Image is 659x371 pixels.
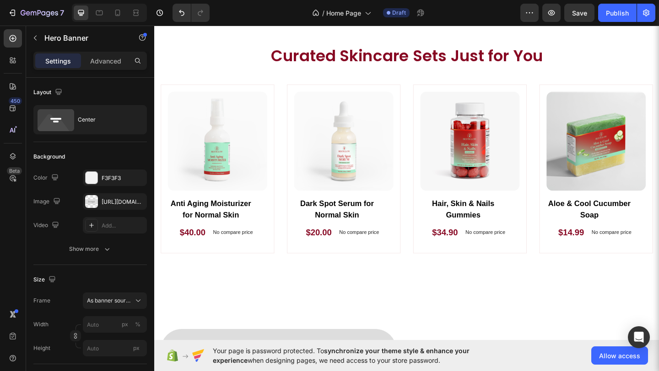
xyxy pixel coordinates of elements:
span: Allow access [599,351,640,360]
button: Show more [33,241,147,257]
span: Your page is password protected. To when designing pages, we need access to your store password. [213,346,505,365]
div: Center [78,109,134,130]
div: Undo/Redo [173,4,210,22]
a: Dark Spot Serum for Normal Skin [152,188,245,215]
iframe: Design area [154,24,659,341]
span: px [133,344,140,351]
p: Settings [45,56,71,66]
div: $40.00 [27,218,56,234]
div: px [122,320,128,329]
button: Allow access [591,346,648,365]
a: Aloe & Cool Cucumber Soap [427,188,520,215]
a: Anti Aging Moisturizer for Normal Skin [15,73,123,181]
button: As banner source [83,292,147,309]
label: Width [33,320,49,329]
span: / [322,8,324,18]
div: Background [33,153,65,161]
div: $20.00 [164,218,194,234]
p: No compare price [201,223,244,229]
p: Advanced [90,56,121,66]
a: Dark Spot Serum for Normal Skin [152,73,260,181]
a: Hair, Skin & Nails Gummies [289,188,383,215]
button: % [119,319,130,330]
p: No compare price [64,223,107,229]
div: Add... [102,222,145,230]
button: 7 [4,4,68,22]
div: $34.90 [301,218,331,234]
a: Aloe & Cool Cucumber Soap [427,73,535,181]
p: Hero Banner [44,32,122,43]
button: Publish [598,4,637,22]
div: Layout [33,86,64,99]
a: Hair, Skin & Nails Gummies [289,73,397,181]
span: synchronize your theme style & enhance your experience [213,347,470,364]
div: Publish [606,8,629,18]
button: px [132,319,143,330]
p: No compare price [338,223,382,229]
label: Frame [33,297,50,305]
p: 7 [60,7,64,18]
button: Save [564,4,594,22]
div: % [135,320,140,329]
p: No compare price [475,223,519,229]
div: $14.99 [438,218,468,234]
span: Save [572,9,587,17]
div: F3F3F3 [102,174,145,182]
span: As banner source [87,297,132,305]
div: Image [33,196,62,208]
input: px% [83,316,147,333]
div: Size [33,274,58,286]
div: [URL][DOMAIN_NAME] [102,198,145,206]
div: Beta [7,167,22,175]
div: Color [33,172,60,184]
div: Video [33,219,61,232]
label: Height [33,344,50,352]
a: Anti Aging Moisturizer for Normal Skin [15,188,108,215]
div: 450 [9,97,22,105]
h2: Curated Skincare Sets Just for You [7,22,542,46]
div: Show more [69,244,112,254]
input: px [83,340,147,356]
span: Home Page [326,8,361,18]
span: Draft [392,9,406,17]
div: Open Intercom Messenger [628,326,650,348]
